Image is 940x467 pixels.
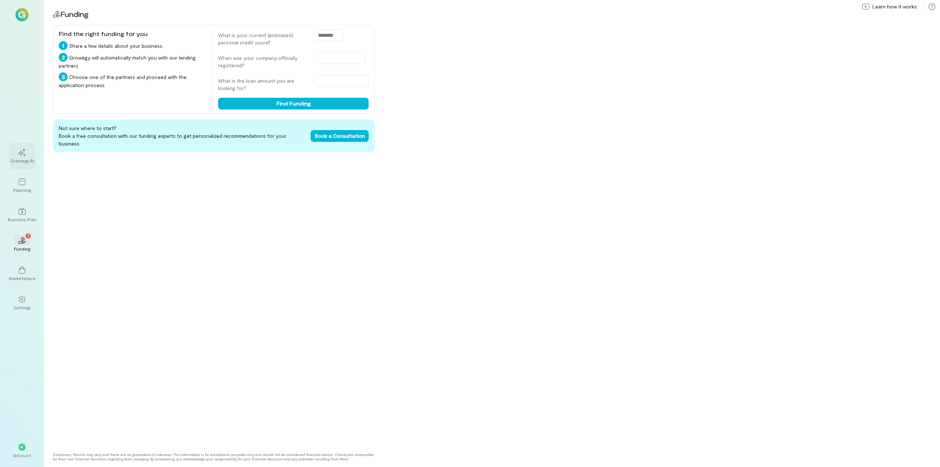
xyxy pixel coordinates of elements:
[53,120,375,152] div: Not sure where to start? Book a free consultation with our funding experts to get personalized re...
[60,10,88,18] span: Funding
[9,275,36,281] div: Marketplace
[14,305,31,310] div: Settings
[59,53,206,69] div: Growegy will automatically match you with our lending partners.
[13,452,31,458] div: Account
[9,438,35,464] div: *Account
[9,143,35,169] a: Growegy AI
[9,290,35,316] a: Settings
[59,29,206,38] div: Find the right funding for you
[872,3,917,10] span: Learn how it works
[311,130,369,142] button: Book a Consultation
[59,41,206,50] div: Share a few details about your business.
[13,187,31,193] div: Planning
[218,32,306,46] label: What is your current (estimated) personal credit score?
[10,158,34,164] div: Growegy AI
[59,72,68,81] div: 3
[59,41,68,50] div: 1
[9,231,35,258] a: Funding
[14,246,30,252] div: Funding
[59,72,206,89] div: Choose one of the partners and proceed with the application process.
[9,202,35,228] a: Business Plan
[9,261,35,287] a: Marketplace
[59,53,68,62] div: 2
[218,54,306,69] label: When was your company officially registered?
[218,98,369,109] button: Find Funding
[27,232,30,239] span: 7
[9,172,35,199] a: Planning
[53,452,375,461] div: Disclaimer: Results may vary, and there are no guarantees of outcomes. This information is for ed...
[315,133,365,139] span: Book a Consultation
[218,77,306,92] label: What is the loan amount you are looking for?
[8,216,36,222] div: Business Plan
